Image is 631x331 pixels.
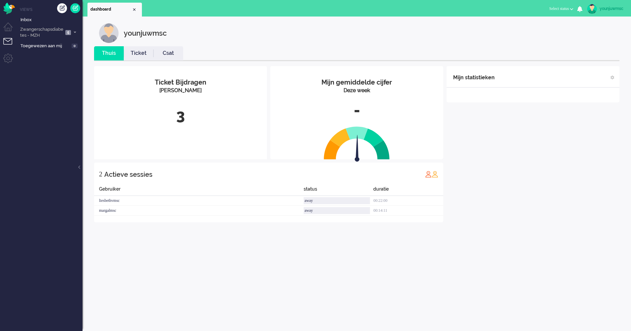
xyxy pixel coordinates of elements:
li: Ticket [124,46,153,60]
span: Inbox [20,17,83,23]
div: 00:22:00 [373,196,443,206]
div: margalmsc [94,206,304,216]
span: Zwangerschapsdiabetes - MZH [19,26,63,39]
a: Csat [153,50,183,57]
div: Gebruiker [94,186,304,196]
div: [PERSON_NAME] [99,87,262,94]
div: Creëer ticket [57,3,67,13]
div: liesbethvmsc [94,196,304,206]
div: 2 [99,167,102,181]
span: 0 [72,44,78,49]
div: away [304,207,370,214]
a: Omnidesk [3,4,15,9]
li: Dashboard [87,3,142,17]
div: Mijn gemiddelde cijfer [275,78,438,87]
li: Select status [545,2,577,17]
span: 5 [65,30,71,35]
div: 00:14:11 [373,206,443,216]
img: semi_circle.svg [324,126,390,160]
li: Admin menu [3,54,18,68]
img: arrow.svg [343,135,371,163]
a: Inbox [19,16,83,23]
li: Views [20,7,83,12]
img: profile_orange.svg [432,171,438,177]
div: - [275,99,438,121]
div: Ticket Bijdragen [99,78,262,87]
span: Select status [549,6,569,11]
div: 3 [99,104,262,126]
span: Toegewezen aan mij [20,43,70,49]
li: Csat [153,46,183,60]
div: younjuwmsc [124,23,167,43]
div: younjuwmsc [600,5,624,12]
button: Select status [545,4,577,14]
img: flow_omnibird.svg [3,3,15,14]
div: Close tab [132,7,137,12]
a: younjuwmsc [586,4,624,14]
img: avatar [587,4,597,14]
a: Thuis [94,50,124,57]
div: status [304,186,374,196]
a: Ticket [124,50,153,57]
div: Deze week [275,87,438,94]
a: Quick Ticket [70,3,80,13]
div: away [304,197,370,204]
a: Toegewezen aan mij 0 [19,42,83,49]
div: Actieve sessies [104,168,152,181]
li: Thuis [94,46,124,60]
span: dashboard [90,7,132,12]
img: profile_red.svg [425,171,432,177]
li: Dashboard menu [3,22,18,37]
img: customer.svg [99,23,119,43]
div: duratie [373,186,443,196]
div: Mijn statistieken [453,71,495,84]
li: Tickets menu [3,38,18,53]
